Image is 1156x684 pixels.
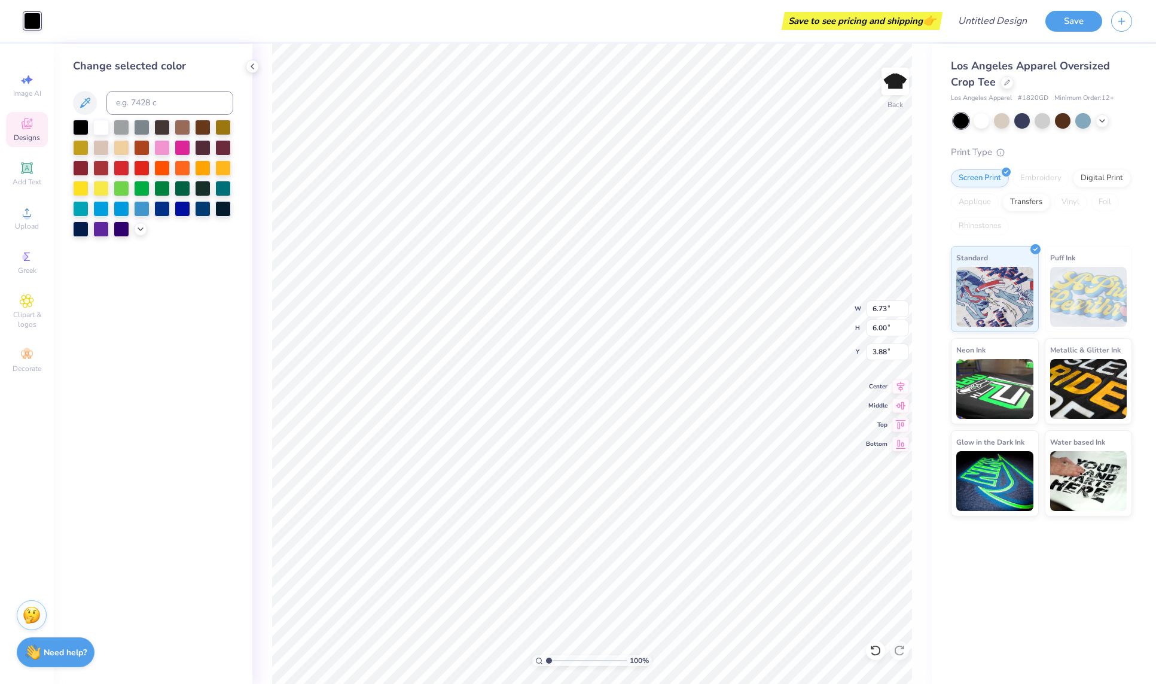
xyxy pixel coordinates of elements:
div: Vinyl [1054,193,1087,211]
span: Standard [956,251,988,264]
span: 👉 [923,13,936,28]
input: Untitled Design [948,9,1036,33]
span: 100 % [630,655,649,666]
span: Los Angeles Apparel [951,93,1012,104]
div: Transfers [1002,193,1050,211]
span: Designs [14,133,40,142]
div: Foil [1091,193,1119,211]
div: Rhinestones [951,217,1009,235]
span: Top [866,421,887,429]
div: Change selected color [73,58,233,74]
input: e.g. 7428 c [106,91,233,115]
div: Save to see pricing and shipping [785,12,940,30]
div: Back [887,99,903,110]
span: Center [866,382,887,391]
span: Bottom [866,440,887,448]
span: Decorate [13,364,41,373]
img: Neon Ink [956,359,1033,419]
span: Puff Ink [1050,251,1075,264]
span: Neon Ink [956,343,986,356]
button: Save [1045,11,1102,32]
img: Standard [956,267,1033,327]
span: # 1820GD [1018,93,1048,104]
span: Greek [18,266,36,275]
span: Add Text [13,177,41,187]
span: Upload [15,221,39,231]
img: Puff Ink [1050,267,1127,327]
div: Embroidery [1012,169,1069,187]
strong: Need help? [44,647,87,658]
span: Minimum Order: 12 + [1054,93,1114,104]
img: Metallic & Glitter Ink [1050,359,1127,419]
span: Metallic & Glitter Ink [1050,343,1121,356]
span: Middle [866,402,887,410]
span: Image AI [13,89,41,98]
span: Clipart & logos [6,310,48,329]
div: Applique [951,193,999,211]
img: Water based Ink [1050,451,1127,511]
img: Glow in the Dark Ink [956,451,1033,511]
div: Screen Print [951,169,1009,187]
span: Glow in the Dark Ink [956,436,1024,448]
div: Print Type [951,145,1132,159]
span: Water based Ink [1050,436,1105,448]
div: Digital Print [1073,169,1131,187]
img: Back [883,69,907,93]
span: Los Angeles Apparel Oversized Crop Tee [951,59,1110,89]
